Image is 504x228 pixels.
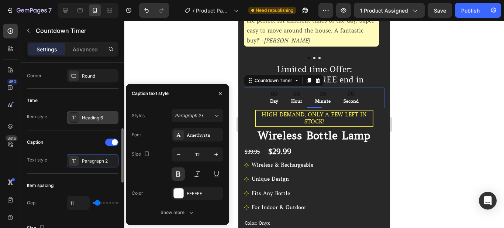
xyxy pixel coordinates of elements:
div: Heading 6 [82,115,117,121]
span: Paragraph 2* [175,112,204,119]
input: Auto [67,196,89,210]
p: Countdown Timer [36,26,115,35]
div: Styles [132,112,145,119]
p: Second [105,76,120,85]
p: Settings [37,45,57,53]
div: $39.95 [6,126,29,137]
div: Color [132,190,143,197]
p: Limited time Offer: BUY 2 GET 1 FREE end in [6,44,145,65]
p: For Indoor & Outdoor [13,182,75,191]
span: / [193,7,194,14]
iframe: Design area [238,21,390,228]
i: [PERSON_NAME] [25,17,72,23]
button: 1 product assigned [354,3,425,18]
h2: Rich Text Editor. Editing area: main [6,43,146,65]
div: FFFFFF [187,190,221,197]
div: Size [132,149,151,159]
button: Dot [80,36,82,38]
div: Caption [27,139,43,146]
div: Round [82,73,117,79]
div: Caption text style [132,90,169,97]
button: Publish [455,3,486,18]
p: Fits Any Bottle [13,168,75,177]
button: Paragraph 2* [172,109,223,122]
span: 1 product assigned [360,7,408,14]
p: Hour [53,76,64,85]
button: Save [428,3,452,18]
div: 00 [53,70,64,76]
div: Font [132,132,141,138]
div: Corner [27,72,42,79]
div: Item spacing [27,182,53,189]
button: Dot [75,36,77,38]
legend: Color: Onyx [6,198,32,207]
button: Dot [70,36,72,38]
div: Time [27,97,38,104]
div: 450 [7,79,18,85]
div: Undo/Redo [139,3,169,18]
p: Minute [77,76,92,85]
h1: Wireless Bottle Lamp [6,106,146,124]
div: Gap [27,200,35,206]
div: Amethysta [187,132,221,139]
div: Item style [27,113,47,120]
div: 00 [105,70,120,76]
span: Save [434,7,446,14]
div: Text style [27,157,47,163]
div: Show more [160,209,195,216]
p: Unique Design [13,154,75,163]
button: Show more [132,206,223,219]
div: Paragraph 2 [82,158,117,164]
div: 00 [77,70,92,76]
div: Open Intercom Messenger [479,192,497,210]
h2: HIGH DEMAND, ONLY A FEW LEFT IN STOCK! [17,89,135,106]
p: Wireless & Rechargeable [13,140,75,149]
div: $29.99 [29,124,146,139]
div: Beta [6,135,18,141]
div: Publish [461,7,480,14]
div: 00 [32,70,40,76]
span: Product Page - [DATE] 23:21:03 [196,7,231,14]
span: Need republishing [256,7,293,14]
div: Countdown Timer [15,57,55,63]
p: 7 [48,6,52,15]
button: 7 [3,3,55,18]
p: Day [32,76,40,85]
p: Advanced [73,45,98,53]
